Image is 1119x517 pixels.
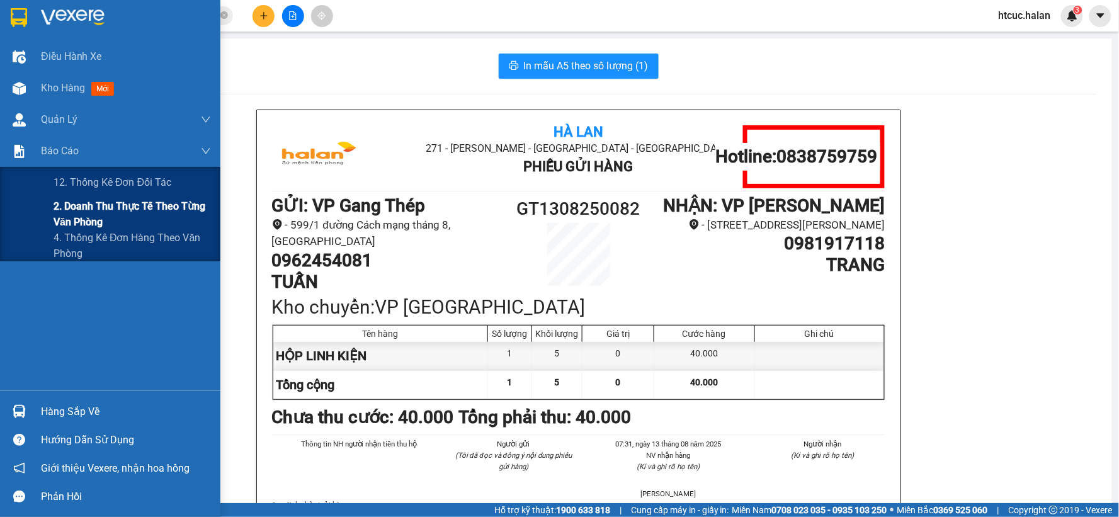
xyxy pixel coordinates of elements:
[13,82,26,95] img: warehouse-icon
[616,377,621,387] span: 0
[220,11,228,19] span: close-circle
[272,292,885,322] div: Kho chuyển: VP [GEOGRAPHIC_DATA]
[1076,6,1080,14] span: 3
[523,159,633,174] b: Phiếu Gửi Hàng
[13,50,26,64] img: warehouse-icon
[272,217,502,250] li: - 599/1 đường Cách mạng tháng 8, [GEOGRAPHIC_DATA]
[11,8,27,27] img: logo-vxr
[13,491,25,503] span: message
[220,10,228,22] span: close-circle
[890,508,894,513] span: ⚪️
[374,140,783,156] li: 271 - [PERSON_NAME] - [GEOGRAPHIC_DATA] - [GEOGRAPHIC_DATA]
[620,503,622,517] span: |
[690,377,718,387] span: 40.000
[201,146,211,156] span: down
[13,113,26,127] img: warehouse-icon
[16,16,110,79] img: logo.jpg
[657,329,751,339] div: Cước hàng
[499,54,659,79] button: printerIn mẫu A5 theo số lượng (1)
[41,402,211,421] div: Hàng sắp về
[488,342,532,370] div: 1
[13,145,26,158] img: solution-icon
[272,271,502,293] h1: TUẤN
[556,505,610,515] strong: 1900 633 818
[491,329,528,339] div: Số lượng
[272,407,454,428] b: Chưa thu cước : 40.000
[41,431,211,450] div: Hướng dẫn sử dụng
[732,503,887,517] span: Miền Nam
[631,503,729,517] span: Cung cấp máy in - giấy in:
[535,329,579,339] div: Khối lượng
[91,82,114,96] span: mới
[272,250,502,271] h1: 0962454081
[524,58,649,74] span: In mẫu A5 theo số lượng (1)
[555,377,560,387] span: 5
[715,146,877,168] h1: Hotline: 0838759759
[586,329,650,339] div: Giá trị
[16,86,169,106] b: GỬI : VP Gang Thép
[276,377,335,392] span: Tổng cộng
[41,460,190,476] span: Giới thiệu Vexere, nhận hoa hồng
[532,342,582,370] div: 5
[606,438,731,450] li: 07:31, ngày 13 tháng 08 năm 2025
[554,124,603,140] b: Hà Lan
[758,329,881,339] div: Ghi chú
[897,503,988,517] span: Miền Bắc
[288,11,297,20] span: file-add
[54,174,171,190] span: 12. Thống kê đơn đối tác
[792,451,855,460] i: (Kí và ghi rõ họ tên)
[311,5,333,27] button: aim
[654,342,754,370] div: 40.000
[606,450,731,461] li: NV nhận hàng
[1089,5,1111,27] button: caret-down
[655,254,885,276] h1: TRANG
[582,342,654,370] div: 0
[276,329,485,339] div: Tên hàng
[317,11,326,20] span: aim
[54,198,211,230] span: 2. Doanh thu thực tế theo từng văn phòng
[41,82,85,94] span: Kho hàng
[689,219,700,230] span: environment
[1074,6,1082,14] sup: 3
[452,438,576,450] li: Người gửi
[13,462,25,474] span: notification
[459,407,632,428] b: Tổng phải thu: 40.000
[606,488,731,499] li: [PERSON_NAME]
[272,195,426,216] b: GỬI : VP Gang Thép
[273,342,489,370] div: HỘP LINH KIỆN
[41,487,211,506] div: Phản hồi
[282,5,304,27] button: file-add
[41,143,79,159] span: Báo cáo
[259,11,268,20] span: plus
[772,505,887,515] strong: 0708 023 035 - 0935 103 250
[1067,10,1078,21] img: icon-new-feature
[934,505,988,515] strong: 0369 525 060
[41,111,77,127] span: Quản Lý
[201,115,211,125] span: down
[997,503,999,517] span: |
[509,60,519,72] span: printer
[13,434,25,446] span: question-circle
[761,438,885,450] li: Người nhận
[494,503,610,517] span: Hỗ trợ kỹ thuật:
[655,217,885,234] li: - [STREET_ADDRESS][PERSON_NAME]
[118,31,526,47] li: 271 - [PERSON_NAME] - [GEOGRAPHIC_DATA] - [GEOGRAPHIC_DATA]
[272,125,366,188] img: logo.jpg
[54,230,211,261] span: 4. Thống kê đơn hàng theo văn phòng
[13,405,26,418] img: warehouse-icon
[637,462,700,471] i: (Kí và ghi rõ họ tên)
[253,5,275,27] button: plus
[455,451,572,471] i: (Tôi đã đọc và đồng ý nội dung phiếu gửi hàng)
[1049,506,1058,514] span: copyright
[655,233,885,254] h1: 0981917118
[1095,10,1106,21] span: caret-down
[989,8,1061,23] span: htcuc.halan
[508,377,513,387] span: 1
[272,219,283,230] span: environment
[297,438,422,450] li: Thông tin NH người nhận tiền thu hộ
[41,48,102,64] span: Điều hành xe
[502,195,656,223] h1: GT1308250082
[664,195,885,216] b: NHẬN : VP [PERSON_NAME]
